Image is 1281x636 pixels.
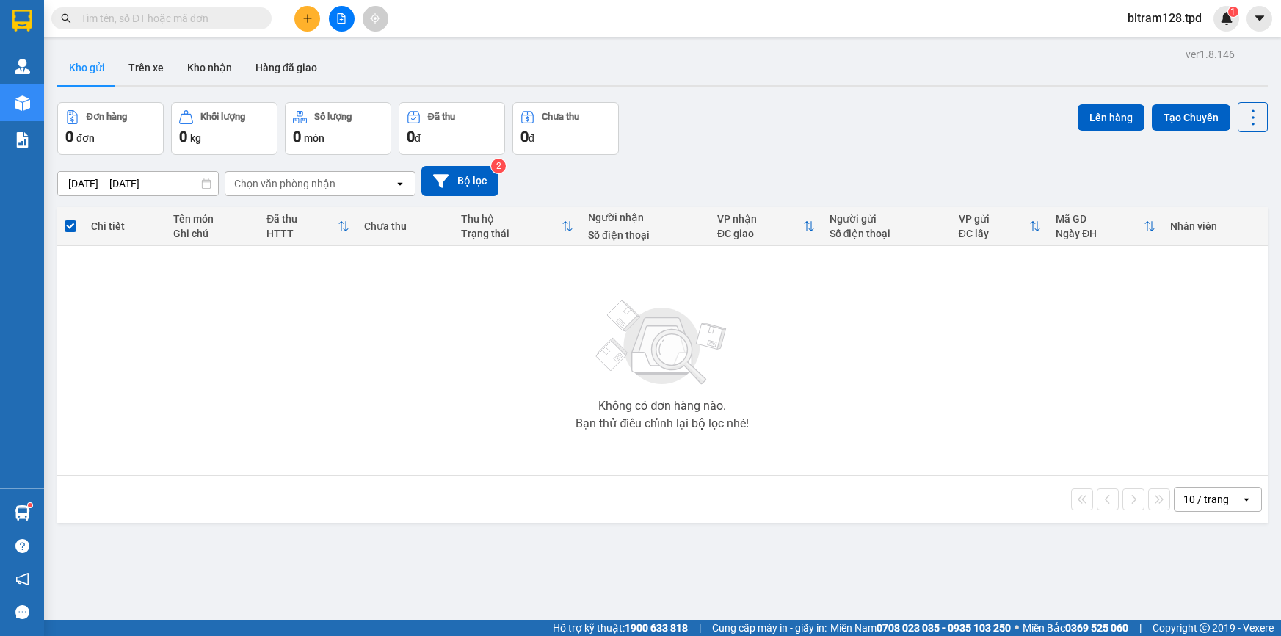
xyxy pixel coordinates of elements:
[61,13,71,24] span: search
[529,132,534,144] span: đ
[314,112,352,122] div: Số lượng
[190,132,201,144] span: kg
[1023,620,1128,636] span: Miền Bắc
[57,102,164,155] button: Đơn hàng0đơn
[1065,622,1128,634] strong: 0369 525 060
[173,228,252,239] div: Ghi chú
[1056,228,1144,239] div: Ngày ĐH
[285,102,391,155] button: Số lượng0món
[461,228,562,239] div: Trạng thái
[959,228,1029,239] div: ĐC lấy
[712,620,827,636] span: Cung cấp máy in - giấy in:
[304,132,324,144] span: món
[542,112,579,122] div: Chưa thu
[1152,104,1230,131] button: Tạo Chuyến
[294,6,320,32] button: plus
[520,128,529,145] span: 0
[830,620,1011,636] span: Miền Nam
[1230,7,1235,17] span: 1
[415,132,421,144] span: đ
[28,503,32,507] sup: 1
[1200,623,1210,633] span: copyright
[1253,12,1266,25] span: caret-down
[81,10,254,26] input: Tìm tên, số ĐT hoặc mã đơn
[454,207,581,246] th: Toggle SortBy
[1241,494,1252,505] svg: open
[57,50,117,85] button: Kho gửi
[173,213,252,225] div: Tên món
[830,228,944,239] div: Số điện thoại
[588,229,703,241] div: Số điện thoại
[58,172,218,195] input: Select a date range.
[302,13,313,24] span: plus
[877,622,1011,634] strong: 0708 023 035 - 0935 103 250
[598,400,726,412] div: Không có đơn hàng nào.
[959,213,1029,225] div: VP gửi
[1228,7,1238,17] sup: 1
[1186,46,1235,62] div: ver 1.8.146
[399,102,505,155] button: Đã thu0đ
[259,207,357,246] th: Toggle SortBy
[364,220,446,232] div: Chưa thu
[1183,492,1229,507] div: 10 / trang
[179,128,187,145] span: 0
[394,178,406,189] svg: open
[76,132,95,144] span: đơn
[234,176,335,191] div: Chọn văn phòng nhận
[951,207,1048,246] th: Toggle SortBy
[830,213,944,225] div: Người gửi
[576,418,749,430] div: Bạn thử điều chỉnh lại bộ lọc nhé!
[717,213,803,225] div: VP nhận
[1246,6,1272,32] button: caret-down
[15,59,30,74] img: warehouse-icon
[15,132,30,148] img: solution-icon
[589,292,736,394] img: svg+xml;base64,PHN2ZyBjbGFzcz0ibGlzdC1wbHVnX19zdmciIHhtbG5zPSJodHRwOi8vd3d3LnczLm9yZy8yMDAwL3N2Zy...
[91,220,159,232] div: Chi tiết
[87,112,127,122] div: Đơn hàng
[1056,213,1144,225] div: Mã GD
[588,212,703,223] div: Người nhận
[266,213,338,225] div: Đã thu
[461,213,562,225] div: Thu hộ
[15,505,30,521] img: warehouse-icon
[1139,620,1142,636] span: |
[699,620,701,636] span: |
[1078,104,1144,131] button: Lên hàng
[15,95,30,111] img: warehouse-icon
[15,572,29,586] span: notification
[553,620,688,636] span: Hỗ trợ kỹ thuật:
[717,228,803,239] div: ĐC giao
[266,228,338,239] div: HTTT
[1048,207,1163,246] th: Toggle SortBy
[171,102,277,155] button: Khối lượng0kg
[1116,9,1213,27] span: bitram128.tpd
[370,13,380,24] span: aim
[421,166,498,196] button: Bộ lọc
[625,622,688,634] strong: 1900 633 818
[65,128,73,145] span: 0
[12,10,32,32] img: logo-vxr
[336,13,346,24] span: file-add
[175,50,244,85] button: Kho nhận
[293,128,301,145] span: 0
[1015,625,1019,631] span: ⚪️
[15,539,29,553] span: question-circle
[200,112,245,122] div: Khối lượng
[363,6,388,32] button: aim
[329,6,355,32] button: file-add
[428,112,455,122] div: Đã thu
[407,128,415,145] span: 0
[244,50,329,85] button: Hàng đã giao
[491,159,506,173] sup: 2
[1220,12,1233,25] img: icon-new-feature
[117,50,175,85] button: Trên xe
[710,207,822,246] th: Toggle SortBy
[15,605,29,619] span: message
[1170,220,1260,232] div: Nhân viên
[512,102,619,155] button: Chưa thu0đ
